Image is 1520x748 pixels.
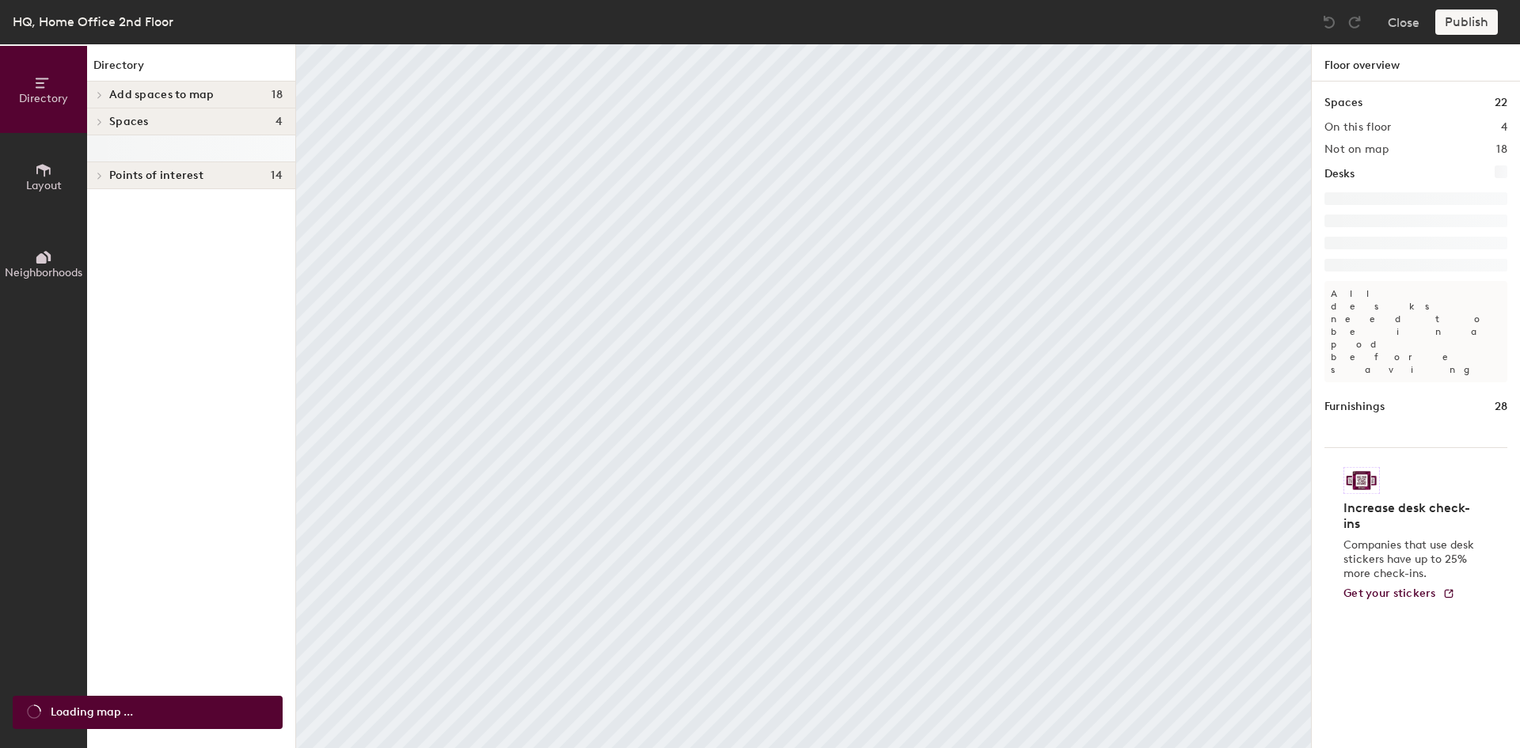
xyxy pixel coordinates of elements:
[26,179,62,192] span: Layout
[109,116,149,128] span: Spaces
[1324,398,1385,416] h1: Furnishings
[5,266,82,279] span: Neighborhoods
[271,169,283,182] span: 14
[1343,587,1436,600] span: Get your stickers
[87,57,295,82] h1: Directory
[275,116,283,128] span: 4
[1321,14,1337,30] img: Undo
[1324,143,1389,156] h2: Not on map
[1343,500,1479,532] h4: Increase desk check-ins
[1347,14,1362,30] img: Redo
[51,704,133,721] span: Loading map ...
[1324,281,1507,382] p: All desks need to be in a pod before saving
[1388,9,1419,35] button: Close
[1495,398,1507,416] h1: 28
[1496,143,1507,156] h2: 18
[1312,44,1520,82] h1: Floor overview
[1324,165,1355,183] h1: Desks
[1495,94,1507,112] h1: 22
[109,89,215,101] span: Add spaces to map
[1343,587,1455,601] a: Get your stickers
[1343,538,1479,581] p: Companies that use desk stickers have up to 25% more check-ins.
[1343,467,1380,494] img: Sticker logo
[1501,121,1507,134] h2: 4
[272,89,283,101] span: 18
[1324,121,1392,134] h2: On this floor
[296,44,1311,748] canvas: Map
[19,92,68,105] span: Directory
[13,12,173,32] div: HQ, Home Office 2nd Floor
[1324,94,1362,112] h1: Spaces
[109,169,203,182] span: Points of interest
